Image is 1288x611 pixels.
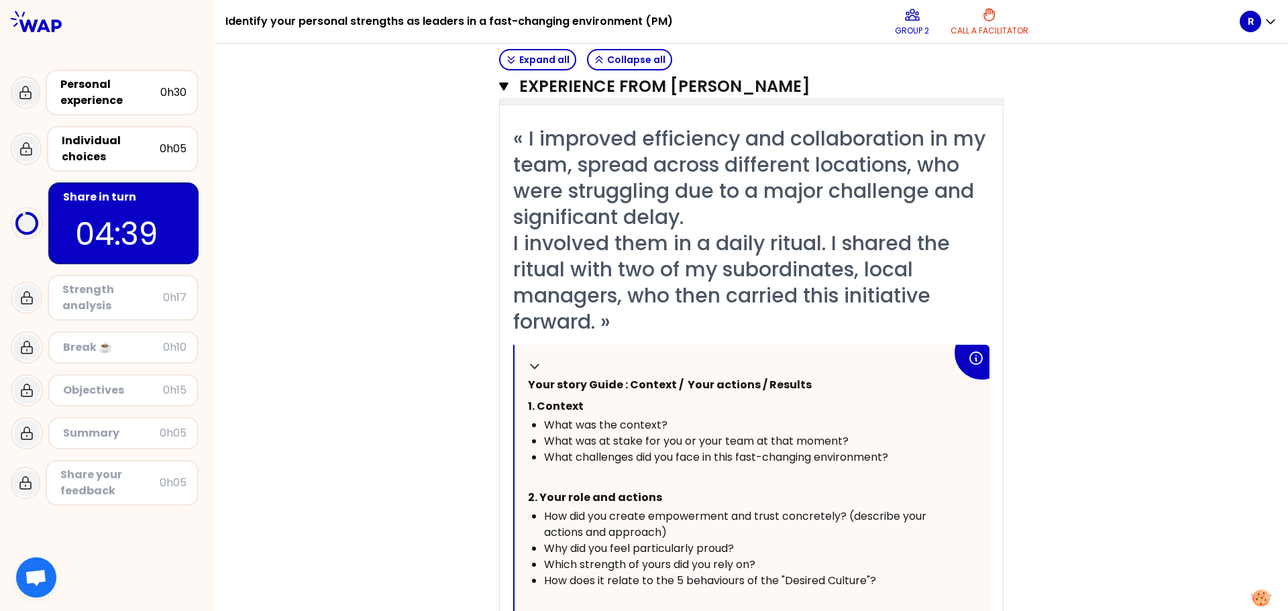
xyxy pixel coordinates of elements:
[513,124,991,336] span: « I improved efficiency and collaboration in my team, spread across different locations, who were...
[163,290,186,306] div: 0h17
[499,49,576,70] button: Expand all
[16,557,56,598] div: Aprire la chat
[528,377,812,392] span: Your story Guide : Context / Your actions / Results
[544,541,734,556] span: Why did you feel particularly proud?
[544,573,876,588] span: How does it relate to the 5 behaviours of the "Desired Culture"?
[63,382,163,398] div: Objectives
[1240,11,1277,32] button: R
[63,425,160,441] div: Summary
[519,76,957,97] h3: Experience from [PERSON_NAME]
[1248,15,1254,28] p: R
[587,49,672,70] button: Collapse all
[528,398,584,414] span: 1. Context
[63,339,163,355] div: Break ☕️
[163,339,186,355] div: 0h10
[63,189,186,205] div: Share in turn
[163,382,186,398] div: 0h15
[544,449,888,465] span: What challenges did you face in this fast-changing environment?
[160,425,186,441] div: 0h05
[528,490,662,505] span: 2. Your role and actions
[890,1,934,42] button: Group 2
[895,25,929,36] p: Group 2
[544,557,755,572] span: Which strength of yours did you rely on?
[499,76,1004,97] button: Experience from [PERSON_NAME]
[544,417,667,433] span: What was the context?
[544,433,849,449] span: What was at stake for you or your team at that moment?
[945,1,1034,42] button: Call a facilitator
[160,85,186,101] div: 0h30
[544,508,929,540] span: How did you create empowerment and trust concretely? (describe your actions and approach)
[60,467,160,499] div: Share your feedback
[60,76,160,109] div: Personal experience
[62,133,160,165] div: Individual choices
[62,282,163,314] div: Strength analysis
[160,475,186,491] div: 0h05
[75,211,172,258] p: 04:39
[951,25,1028,36] p: Call a facilitator
[160,141,186,157] div: 0h05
